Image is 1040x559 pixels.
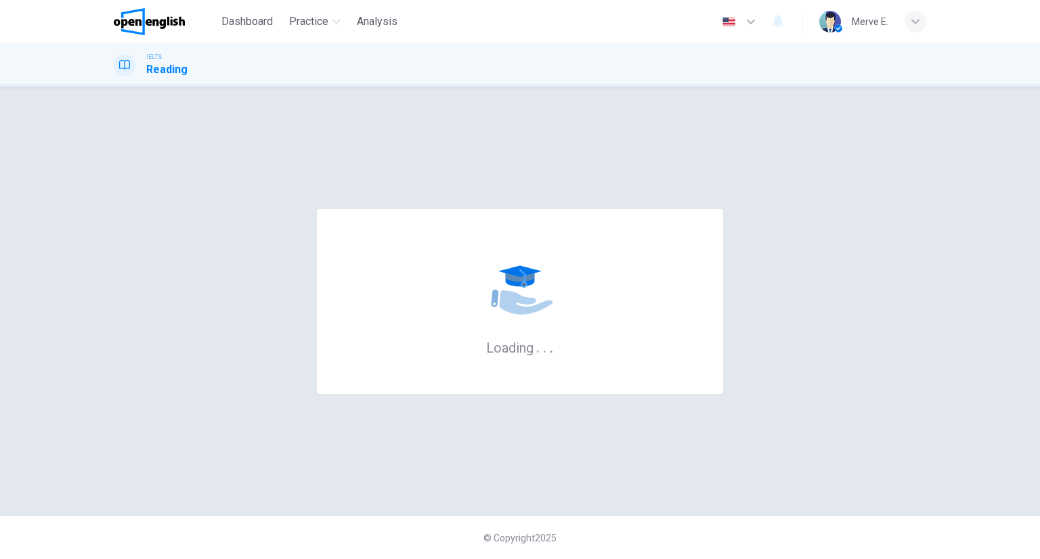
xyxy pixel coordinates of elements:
img: Profile picture [819,11,841,32]
h1: Reading [146,62,188,78]
a: OpenEnglish logo [114,8,216,35]
h6: . [536,335,540,357]
span: Dashboard [221,14,273,30]
button: Analysis [351,9,403,34]
span: © Copyright 2025 [483,533,557,543]
span: Analysis [357,14,397,30]
h6: . [549,335,554,357]
div: Merve E. [852,14,888,30]
img: en [720,17,737,27]
img: OpenEnglish logo [114,8,185,35]
button: Dashboard [216,9,278,34]
span: IELTS [146,52,162,62]
button: Practice [284,9,346,34]
h6: Loading [486,338,554,356]
span: Practice [289,14,328,30]
h6: . [542,335,547,357]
